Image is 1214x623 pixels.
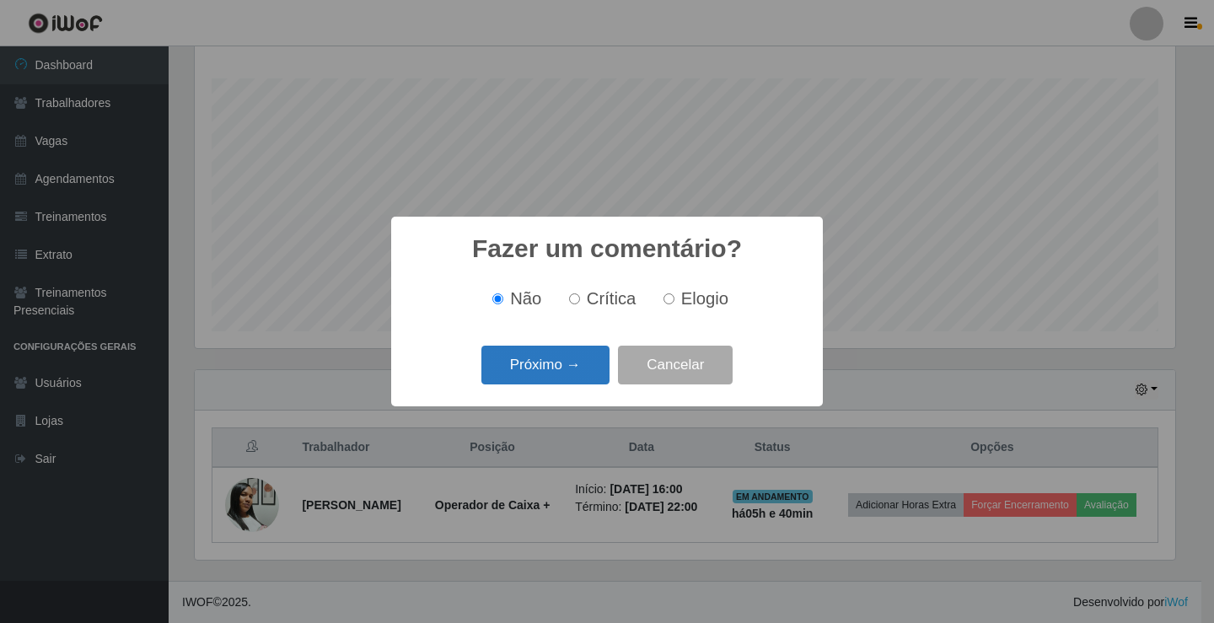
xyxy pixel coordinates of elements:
input: Crítica [569,293,580,304]
button: Próximo → [481,346,610,385]
span: Não [510,289,541,308]
span: Elogio [681,289,728,308]
span: Crítica [587,289,637,308]
button: Cancelar [618,346,733,385]
h2: Fazer um comentário? [472,234,742,264]
input: Elogio [663,293,674,304]
input: Não [492,293,503,304]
